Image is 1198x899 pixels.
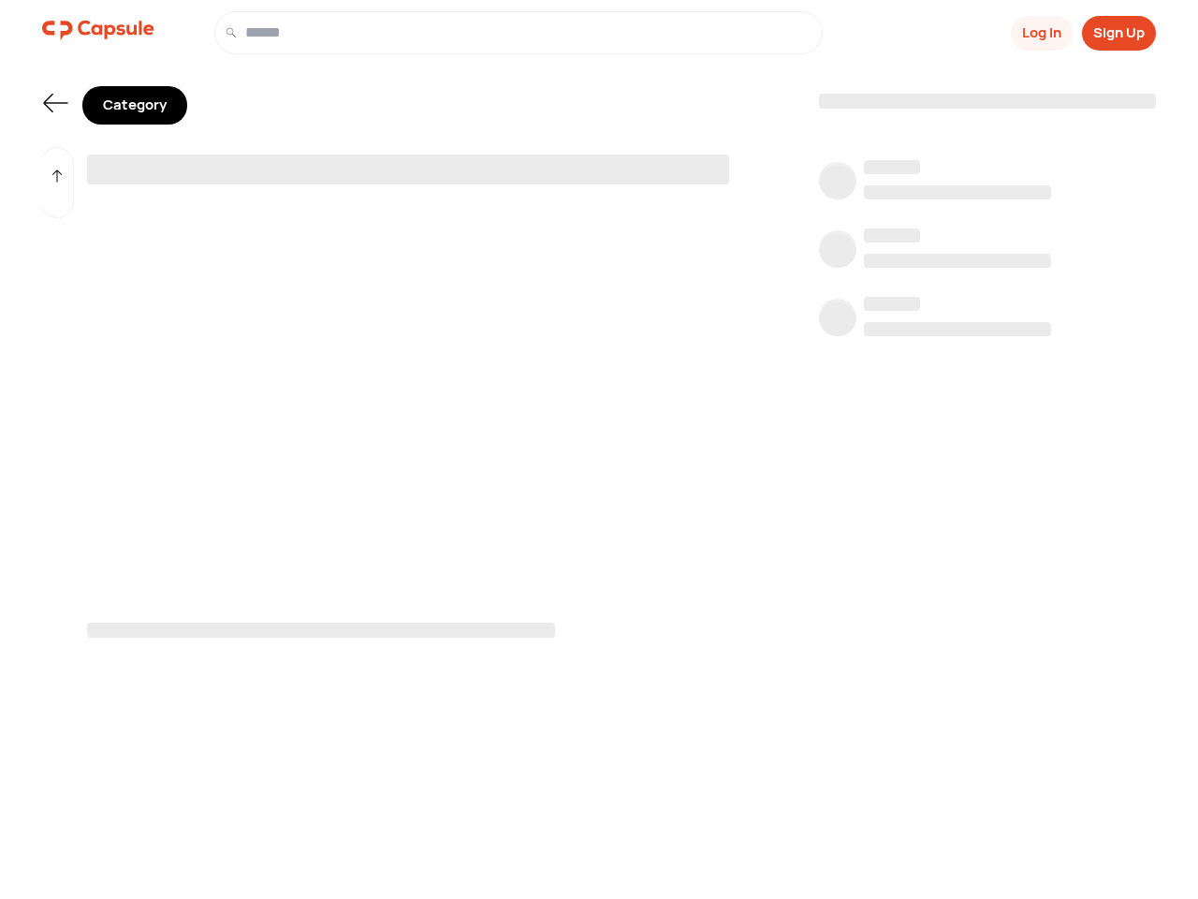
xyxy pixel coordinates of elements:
span: ‌ [819,302,856,340]
span: ‌ [864,254,1051,268]
button: Sign Up [1082,16,1156,51]
span: ‌ [864,228,920,243]
span: ‌ [864,297,920,311]
span: ‌ [819,166,856,203]
button: Log In [1011,16,1073,51]
span: ‌ [819,94,1156,109]
span: ‌ [864,160,920,174]
a: logo [42,11,154,54]
div: Category [82,86,187,125]
img: logo [42,11,154,49]
span: ‌ [87,155,729,184]
span: ‌ [819,234,856,272]
span: ‌ [864,322,1051,336]
span: ‌ [864,185,1051,199]
span: ‌ [87,623,555,638]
